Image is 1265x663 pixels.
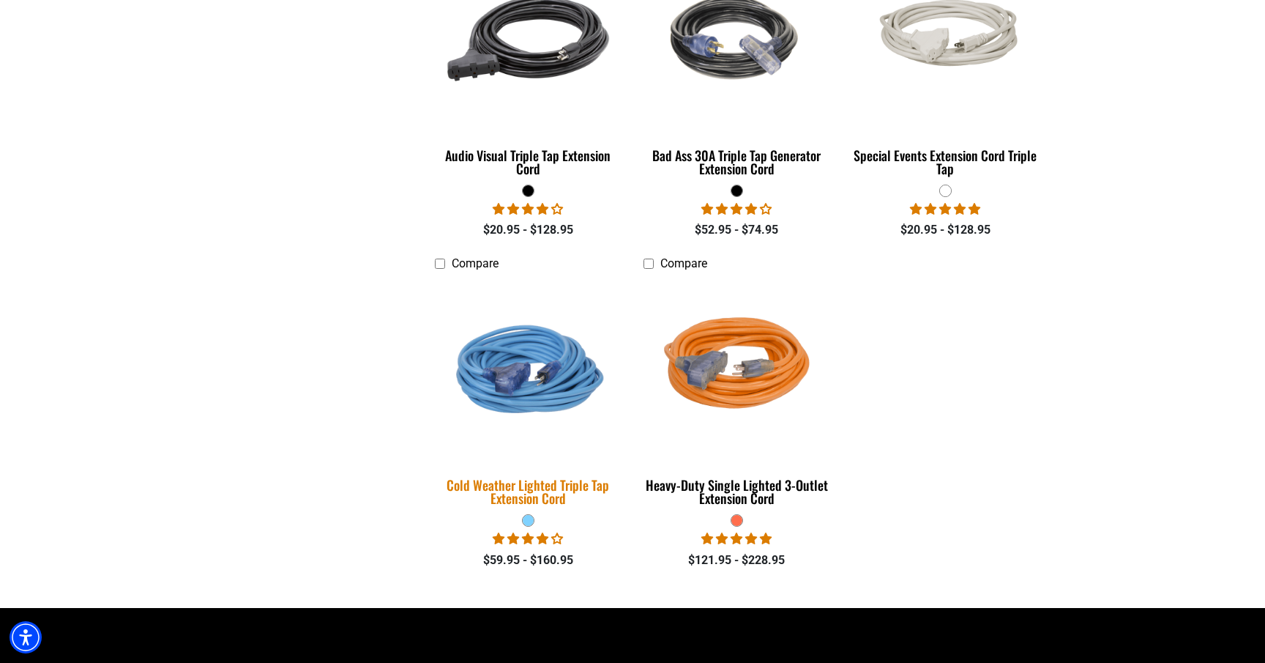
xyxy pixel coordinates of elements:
span: 4.00 stars [701,202,772,216]
div: Special Events Extension Cord Triple Tap [852,149,1039,175]
div: Cold Weather Lighted Triple Tap Extension Cord [435,478,622,505]
span: Compare [660,256,707,270]
div: Heavy-Duty Single Lighted 3-Outlet Extension Cord [643,478,830,505]
a: Light Blue Cold Weather Lighted Triple Tap Extension Cord [435,278,622,514]
span: Compare [452,256,499,270]
span: 4.18 stars [493,532,563,546]
span: 5.00 stars [910,202,980,216]
div: $20.95 - $128.95 [852,221,1039,239]
img: Light Blue [426,275,631,463]
div: $20.95 - $128.95 [435,221,622,239]
a: orange Heavy-Duty Single Lighted 3-Outlet Extension Cord [643,278,830,514]
img: orange [644,285,829,453]
div: Audio Visual Triple Tap Extension Cord [435,149,622,175]
span: 3.75 stars [493,202,563,216]
div: $52.95 - $74.95 [643,221,830,239]
span: 5.00 stars [701,532,772,546]
div: Accessibility Menu [10,621,42,653]
div: $121.95 - $228.95 [643,552,830,569]
div: $59.95 - $160.95 [435,552,622,569]
div: Bad Ass 30A Triple Tap Generator Extension Cord [643,149,830,175]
